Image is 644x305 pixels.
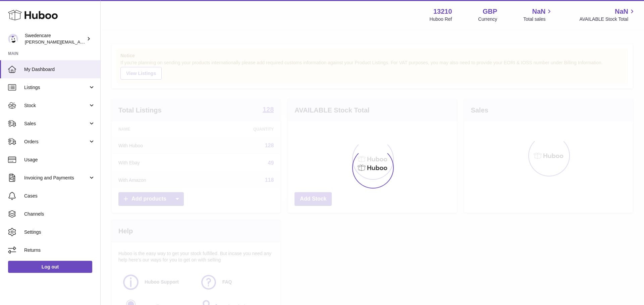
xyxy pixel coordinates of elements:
[430,16,452,22] div: Huboo Ref
[478,16,497,22] div: Currency
[483,7,497,16] strong: GBP
[24,121,88,127] span: Sales
[24,139,88,145] span: Orders
[24,193,95,199] span: Cases
[24,84,88,91] span: Listings
[24,229,95,235] span: Settings
[579,7,636,22] a: NaN AVAILABLE Stock Total
[433,7,452,16] strong: 13210
[532,7,545,16] span: NaN
[24,66,95,73] span: My Dashboard
[24,247,95,253] span: Returns
[523,7,553,22] a: NaN Total sales
[8,261,92,273] a: Log out
[24,211,95,217] span: Channels
[523,16,553,22] span: Total sales
[579,16,636,22] span: AVAILABLE Stock Total
[615,7,628,16] span: NaN
[24,102,88,109] span: Stock
[24,175,88,181] span: Invoicing and Payments
[25,32,85,45] div: Swedencare
[8,34,18,44] img: rebecca.fall@swedencare.co.uk
[24,157,95,163] span: Usage
[25,39,135,45] span: [PERSON_NAME][EMAIL_ADDRESS][DOMAIN_NAME]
